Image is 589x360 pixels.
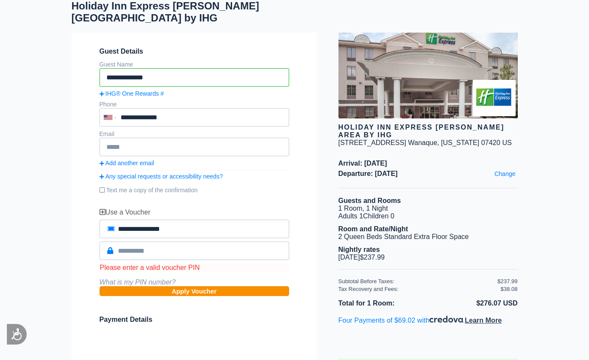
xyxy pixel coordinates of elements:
div: Please enter a valid voucher PIN [100,263,289,272]
b: Room and Rate/Night [338,225,408,233]
a: IHG® One Rewards # [100,90,289,97]
label: Guest Name [100,61,133,68]
div: Use a Voucher [100,209,289,216]
img: hotel image [338,33,518,118]
span: Children 0 [363,212,394,220]
span: Guest Details [100,48,289,55]
div: $38.08 [501,286,518,292]
b: Guests and Rooms [338,197,401,204]
span: [US_STATE] [441,139,479,146]
label: Email [100,130,115,137]
div: United States: +1 [100,109,118,126]
li: 1 Room, 1 Night [338,205,518,212]
button: Apply Voucher [100,286,289,296]
label: Phone [100,101,117,108]
img: Brand logo for Holiday Inn Express Haskell - Wayne Area by IHG [473,80,516,116]
li: $276.07 USD [428,298,518,309]
span: 07420 [481,139,501,146]
a: Add another email [100,160,289,166]
div: $237.99 [498,278,518,284]
label: Text me a copy of the confirmation [100,183,289,197]
a: Any special requests or accessibility needs? [100,173,289,180]
div: Subtotal Before Taxes: [338,278,498,284]
span: Departure: [DATE] [338,170,518,178]
li: 2 Queen Beds Standard Extra Floor Space [338,233,518,241]
iframe: PayPal Message 1 [338,332,518,341]
a: Four Payments of $69.02 with.Learn More [338,317,502,324]
div: Tax Recovery and Fees: [338,286,498,292]
i: What is my PIN number? [100,278,176,286]
span: US [502,139,512,146]
a: Change [492,168,517,179]
li: Total for 1 Room: [338,298,428,309]
li: [DATE] $237.99 [338,254,518,261]
span: Payment Details [100,316,153,323]
div: Holiday Inn Express [PERSON_NAME] Area by Ihg [338,124,518,139]
span: Wanaque, [408,139,439,146]
span: Arrival: [DATE] [338,160,518,167]
span: Learn More [465,317,502,324]
span: Four Payments of $69.02 with . [338,317,502,324]
b: Nightly rates [338,246,380,253]
li: Adults 1 [338,212,518,220]
div: [STREET_ADDRESS] [338,139,406,147]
